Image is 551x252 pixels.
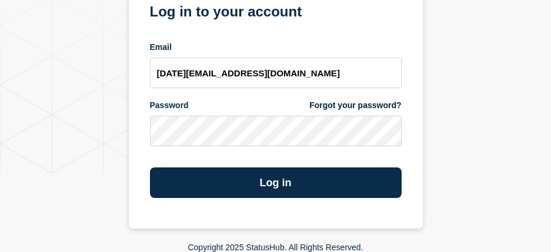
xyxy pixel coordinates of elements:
[188,243,363,252] p: Copyright 2025 StatusHub. All Rights Reserved.
[309,100,401,111] a: Forgot your password?
[150,100,189,111] span: Password
[150,116,402,146] input: password input
[150,58,402,88] input: email input
[150,42,172,53] span: Email
[150,167,402,198] button: Log in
